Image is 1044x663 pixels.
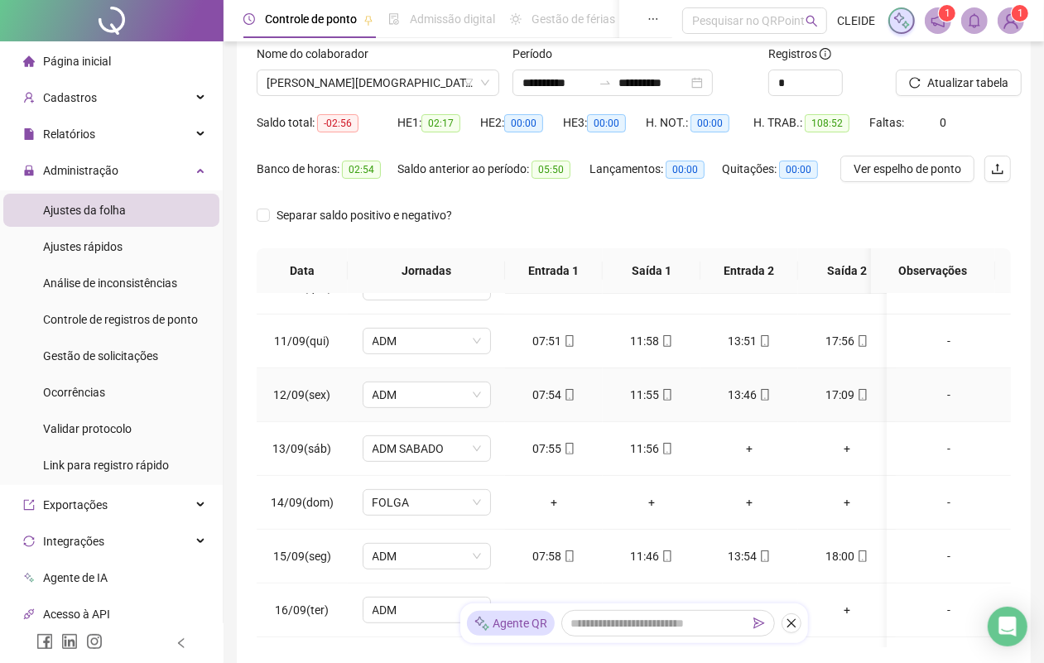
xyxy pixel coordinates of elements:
span: Ocorrências [43,386,105,399]
span: Administração [43,164,118,177]
div: + [811,440,883,458]
span: FOLGA [373,490,481,515]
div: Lançamentos: [589,160,722,179]
label: Nome do colaborador [257,45,379,63]
span: CLEIDE [837,12,875,30]
span: -02:56 [317,114,358,132]
span: 00:00 [690,114,729,132]
div: 17:32 [714,601,785,619]
span: Registros [768,45,831,63]
div: HE 1: [397,113,480,132]
span: 00:00 [587,114,626,132]
span: 16/09(ter) [276,603,330,617]
th: Observações [871,248,995,294]
div: 17:56 [811,332,883,350]
span: Observações [884,262,982,280]
span: 14/09(dom) [271,496,334,509]
span: left [176,637,187,649]
div: - [900,547,998,565]
th: Entrada 1 [505,248,603,294]
span: 02:54 [342,161,381,179]
div: 13:54 [714,547,785,565]
div: + [811,493,883,512]
div: 17:09 [811,386,883,404]
div: - [900,601,998,619]
span: Gestão de solicitações [43,349,158,363]
div: 07:55 [518,601,589,619]
span: 1 [1018,7,1023,19]
span: lock [23,165,35,176]
sup: 1 [939,5,955,22]
span: mobile [562,335,575,347]
span: mobile [758,335,771,347]
span: reload [909,77,921,89]
span: ellipsis [647,13,659,25]
span: send [753,617,765,629]
span: search [806,15,818,27]
span: 11/09(qui) [275,334,330,348]
div: 07:58 [518,547,589,565]
div: + [616,493,687,512]
span: Validar protocolo [43,422,132,435]
div: - [900,386,998,404]
button: Atualizar tabela [896,70,1022,96]
div: Saldo anterior ao período: [397,160,589,179]
div: 07:55 [518,440,589,458]
span: Atualizar tabela [927,74,1008,92]
span: mobile [660,550,673,562]
div: - [900,440,998,458]
div: 11:46 [616,547,687,565]
span: sun [510,13,522,25]
span: upload [991,162,1004,175]
span: Página inicial [43,55,111,68]
span: mobile [758,550,771,562]
span: sync [23,536,35,547]
span: 15/09(seg) [273,550,331,563]
span: Cadastros [43,91,97,104]
span: info-circle [820,48,831,60]
span: 12/09(sex) [274,388,331,401]
span: Controle de ponto [265,12,357,26]
div: 11:58 [616,332,687,350]
div: Agente QR [467,611,555,636]
span: Acesso à API [43,608,110,621]
span: facebook [36,633,53,650]
span: instagram [86,633,103,650]
span: pushpin [363,15,373,25]
span: 00:00 [504,114,543,132]
span: 1 [945,7,950,19]
span: 0 [940,116,946,129]
img: 74556 [998,8,1023,33]
span: to [599,76,612,89]
span: filter [464,78,474,88]
span: Link para registro rápido [43,459,169,472]
div: 11:55 [616,386,687,404]
span: Ajustes rápidos [43,240,123,253]
div: + [518,493,589,512]
div: 07:54 [518,386,589,404]
span: mobile [562,443,575,454]
span: file-done [388,13,400,25]
span: 05:50 [532,161,570,179]
span: mobile [660,443,673,454]
span: home [23,55,35,67]
span: Agente de IA [43,571,108,584]
div: + [714,493,785,512]
span: 00:00 [666,161,705,179]
span: mobile [660,389,673,401]
th: Jornadas [348,248,505,294]
span: mobile [660,335,673,347]
div: H. TRAB.: [753,113,869,132]
span: ADM SABADO [373,436,481,461]
span: mobile [855,335,868,347]
label: Período [512,45,563,63]
div: HE 3: [563,113,646,132]
div: - [900,332,998,350]
span: mobile [855,550,868,562]
span: user-add [23,92,35,103]
div: Open Intercom Messenger [988,607,1027,646]
div: Banco de horas: [257,160,397,179]
span: ADM [373,329,481,353]
th: Data [257,248,348,294]
span: Análise de inconsistências [43,276,177,290]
